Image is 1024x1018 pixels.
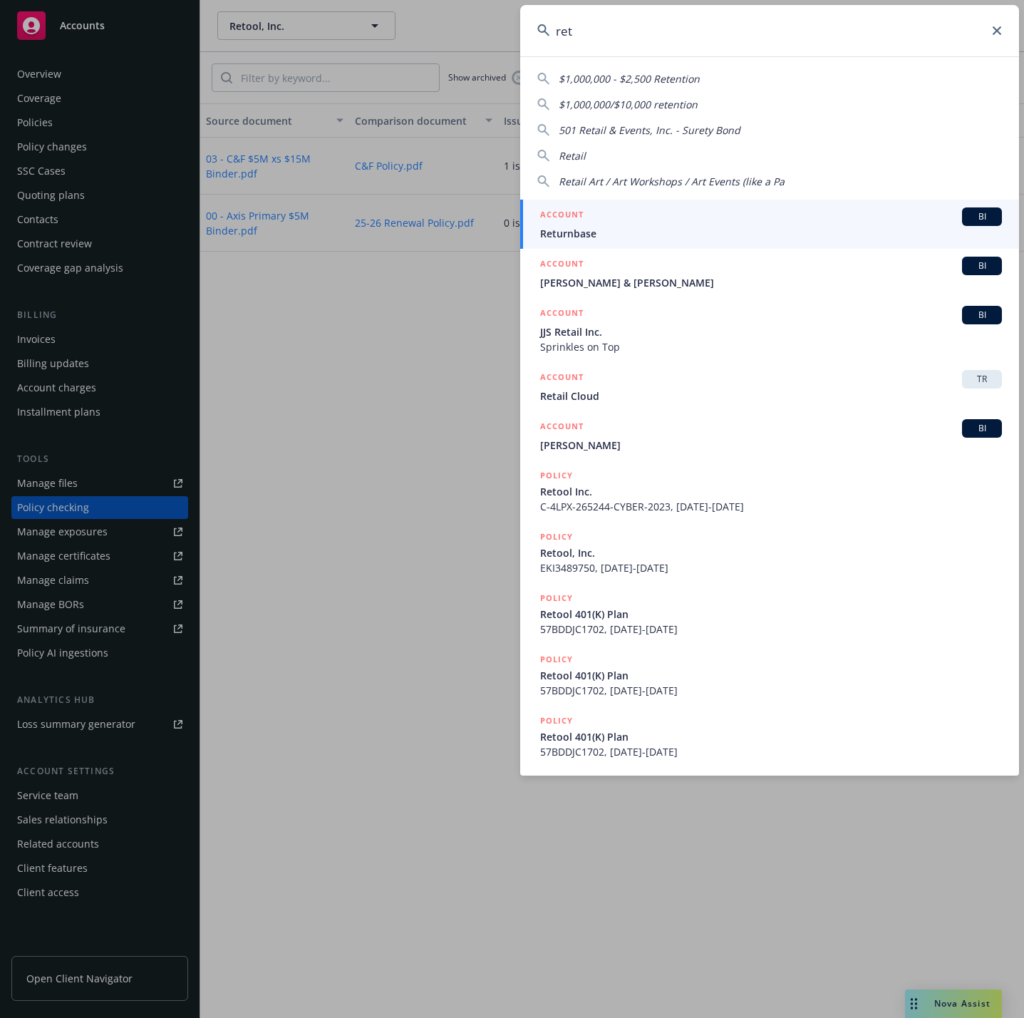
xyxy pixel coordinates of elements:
[968,309,996,322] span: BI
[559,123,740,137] span: 501 Retail & Events, Inc. - Surety Bond
[968,373,996,386] span: TR
[540,683,1002,698] span: 57BDDJC1702, [DATE]-[DATE]
[540,560,1002,575] span: EKI3489750, [DATE]-[DATE]
[540,389,1002,403] span: Retail Cloud
[520,583,1019,644] a: POLICYRetool 401(K) Plan57BDDJC1702, [DATE]-[DATE]
[540,257,584,274] h5: ACCOUNT
[540,744,1002,759] span: 57BDDJC1702, [DATE]-[DATE]
[540,207,584,225] h5: ACCOUNT
[968,259,996,272] span: BI
[968,210,996,223] span: BI
[540,339,1002,354] span: Sprinkles on Top
[540,729,1002,744] span: Retool 401(K) Plan
[540,468,573,483] h5: POLICY
[559,98,698,111] span: $1,000,000/$10,000 retention
[559,175,785,188] span: Retail Art / Art Workshops / Art Events (like a Pa
[540,622,1002,637] span: 57BDDJC1702, [DATE]-[DATE]
[559,72,700,86] span: $1,000,000 - $2,500 Retention
[540,530,573,544] h5: POLICY
[540,438,1002,453] span: [PERSON_NAME]
[520,200,1019,249] a: ACCOUNTBIReturnbase
[520,362,1019,411] a: ACCOUNTTRRetail Cloud
[559,149,586,163] span: Retail
[540,419,584,436] h5: ACCOUNT
[540,652,573,667] h5: POLICY
[520,298,1019,362] a: ACCOUNTBIJJS Retail Inc.Sprinkles on Top
[540,226,1002,241] span: Returnbase
[540,275,1002,290] span: [PERSON_NAME] & [PERSON_NAME]
[520,461,1019,522] a: POLICYRetool Inc.C-4LPX-265244-CYBER-2023, [DATE]-[DATE]
[520,522,1019,583] a: POLICYRetool, Inc.EKI3489750, [DATE]-[DATE]
[540,306,584,323] h5: ACCOUNT
[540,591,573,605] h5: POLICY
[540,545,1002,560] span: Retool, Inc.
[540,668,1002,683] span: Retool 401(K) Plan
[520,249,1019,298] a: ACCOUNTBI[PERSON_NAME] & [PERSON_NAME]
[540,607,1002,622] span: Retool 401(K) Plan
[520,644,1019,706] a: POLICYRetool 401(K) Plan57BDDJC1702, [DATE]-[DATE]
[540,484,1002,499] span: Retool Inc.
[540,499,1002,514] span: C-4LPX-265244-CYBER-2023, [DATE]-[DATE]
[540,370,584,387] h5: ACCOUNT
[520,706,1019,767] a: POLICYRetool 401(K) Plan57BDDJC1702, [DATE]-[DATE]
[520,5,1019,56] input: Search...
[520,411,1019,461] a: ACCOUNTBI[PERSON_NAME]
[540,714,573,728] h5: POLICY
[540,324,1002,339] span: JJS Retail Inc.
[968,422,996,435] span: BI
